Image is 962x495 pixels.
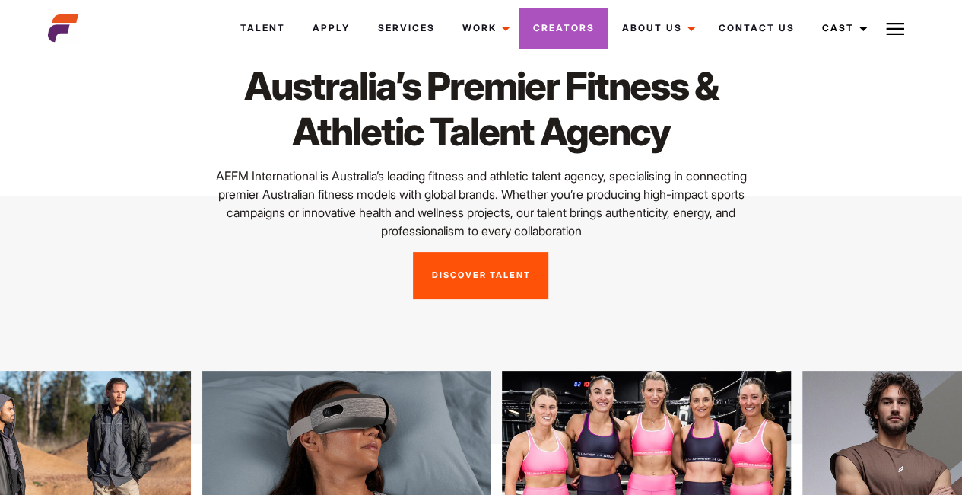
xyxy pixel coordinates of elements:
a: Contact Us [704,8,808,49]
a: Cast [808,8,876,49]
a: Work [448,8,519,49]
a: Creators [519,8,608,49]
h1: Australia’s Premier Fitness & Athletic Talent Agency [195,63,767,155]
a: Discover Talent [413,252,548,299]
a: Talent [227,8,299,49]
a: About Us [608,8,704,49]
img: cropped-aefm-brand-fav-22-square.png [48,13,78,43]
img: Burger icon [886,20,904,38]
a: Services [364,8,448,49]
p: AEFM International is Australia’s leading fitness and athletic talent agency, specialising in con... [195,167,767,240]
a: Apply [299,8,364,49]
